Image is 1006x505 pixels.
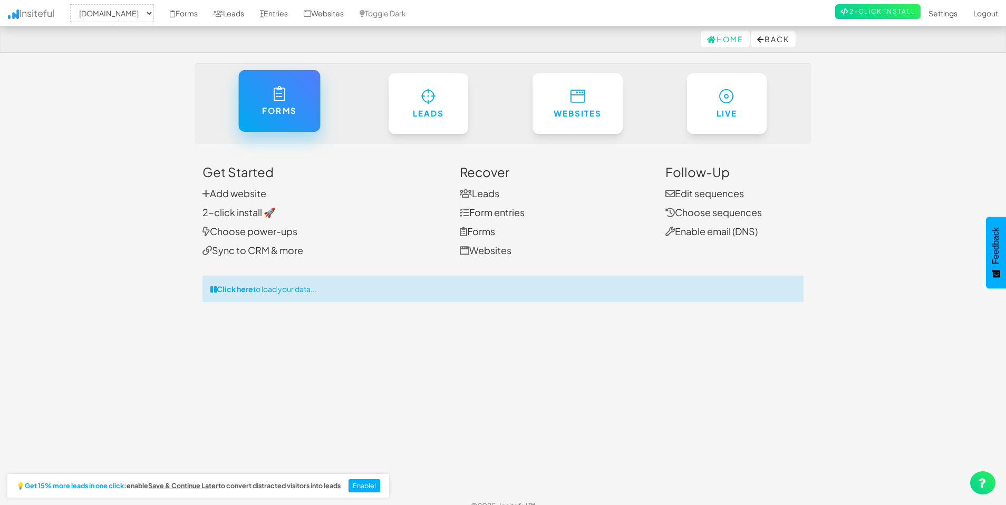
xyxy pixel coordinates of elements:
u: Save & Continue Later [148,481,218,490]
a: Save & Continue Later [148,482,218,490]
a: Choose sequences [665,206,762,218]
a: Home [701,31,750,47]
h3: Recover [460,165,650,179]
a: Form entries [460,206,525,218]
a: Sync to CRM & more [202,244,303,256]
strong: Get 15% more leads in one click: [25,482,127,490]
h2: 💡 enable to convert distracted visitors into leads [16,482,341,490]
a: Forms [238,70,320,132]
a: Forms [460,225,495,237]
button: Enable! [349,479,381,493]
a: Edit sequences [665,187,744,199]
a: Add website [202,187,266,199]
h3: Get Started [202,165,444,179]
a: 2-click install 🚀 [202,206,275,218]
img: icon.png [8,9,19,19]
h6: Websites [554,109,602,118]
a: Websites [533,73,623,134]
h6: Forms [260,106,298,115]
a: Leads [389,73,469,134]
button: Back [751,31,796,47]
div: to load your data... [202,276,804,302]
h6: Leads [410,109,448,118]
a: Leads [460,187,499,199]
button: Feedback - Show survey [986,217,1006,288]
span: Feedback [991,227,1001,264]
a: 2-Click Install [835,4,921,19]
a: Websites [460,244,511,256]
h6: Live [708,109,746,118]
a: Choose power-ups [202,225,297,237]
a: Enable email (DNS) [665,225,758,237]
strong: Click here [217,284,253,294]
a: Live [687,73,767,134]
h3: Follow-Up [665,165,804,179]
